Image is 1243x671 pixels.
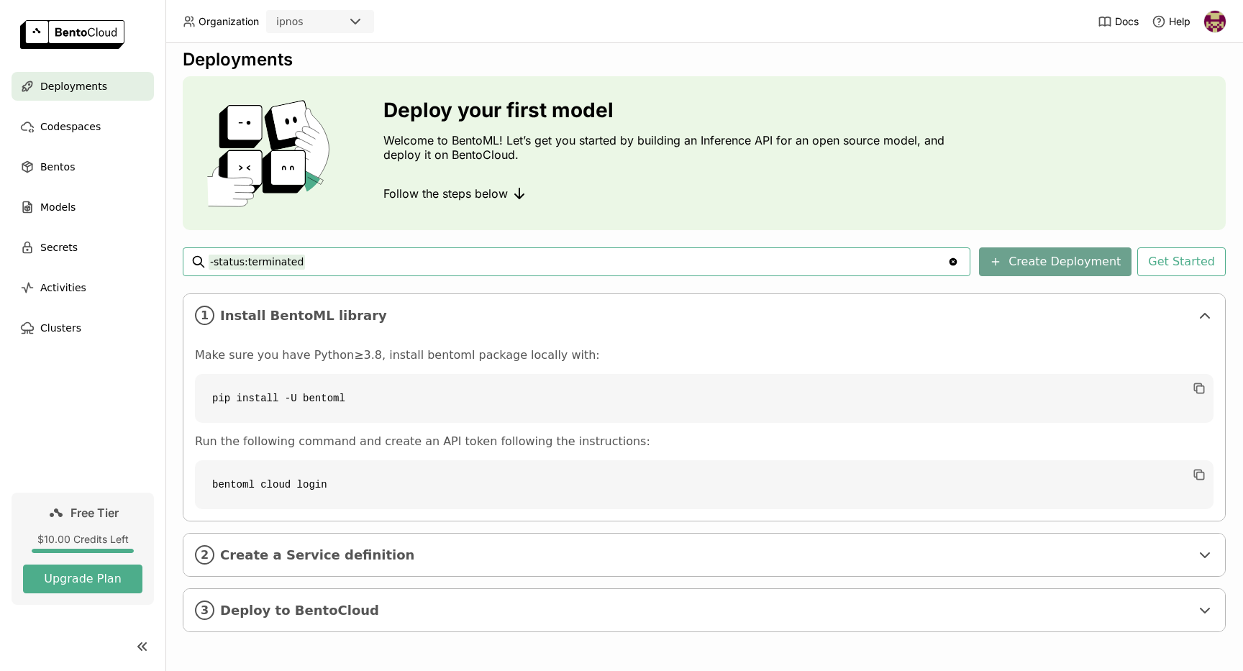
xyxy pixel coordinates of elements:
span: Free Tier [70,506,119,520]
code: bentoml cloud login [195,460,1214,509]
div: 2Create a Service definition [183,534,1225,576]
p: Make sure you have Python≥3.8, install bentoml package locally with: [195,348,1214,362]
span: Secrets [40,239,78,256]
i: 3 [195,601,214,620]
div: 3Deploy to BentoCloud [183,589,1225,631]
div: Deployments [183,49,1226,70]
svg: Clear value [947,256,959,268]
button: Upgrade Plan [23,565,142,593]
code: pip install -U bentoml [195,374,1214,423]
a: Docs [1098,14,1139,29]
a: Activities [12,273,154,302]
p: Welcome to BentoML! Let’s get you started by building an Inference API for an open source model, ... [383,133,952,162]
span: Clusters [40,319,81,337]
span: Organization [199,15,259,28]
i: 2 [195,545,214,565]
p: Run the following command and create an API token following the instructions: [195,434,1214,449]
span: Codespaces [40,118,101,135]
span: Follow the steps below [383,186,508,201]
span: Models [40,198,76,216]
i: 1 [195,306,214,325]
input: Search [209,250,947,273]
a: Deployments [12,72,154,101]
span: Deploy to BentoCloud [220,603,1190,618]
button: Get Started [1137,247,1226,276]
span: Help [1169,15,1190,28]
a: Bentos [12,152,154,181]
span: Install BentoML library [220,308,1190,324]
input: Selected ipnos. [305,15,306,29]
div: Help [1152,14,1190,29]
div: ipnos [276,14,304,29]
button: Create Deployment [979,247,1132,276]
img: cover onboarding [194,99,349,207]
span: Deployments [40,78,107,95]
span: Create a Service definition [220,547,1190,563]
a: Clusters [12,314,154,342]
span: Bentos [40,158,75,175]
span: Docs [1115,15,1139,28]
div: $10.00 Credits Left [23,533,142,546]
a: Free Tier$10.00 Credits LeftUpgrade Plan [12,493,154,605]
a: Codespaces [12,112,154,141]
img: Emulie Chhor [1204,11,1226,32]
span: Activities [40,279,86,296]
a: Models [12,193,154,222]
a: Secrets [12,233,154,262]
h3: Deploy your first model [383,99,952,122]
img: logo [20,20,124,49]
div: 1Install BentoML library [183,294,1225,337]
